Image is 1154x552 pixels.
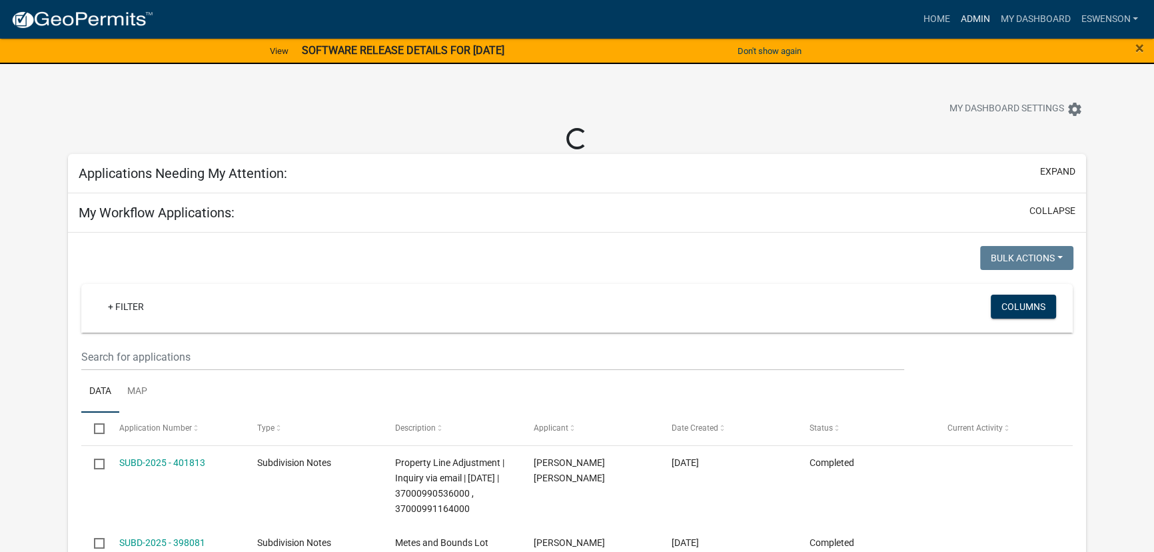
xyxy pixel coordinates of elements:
span: × [1135,39,1144,57]
button: Close [1135,40,1144,56]
strong: SOFTWARE RELEASE DETAILS FOR [DATE] [302,44,504,57]
span: Description [395,423,436,433]
a: + Filter [97,295,155,319]
h5: Applications Needing My Attention: [79,165,287,181]
span: Completed [810,537,854,548]
a: My Dashboard [995,7,1075,32]
a: SUBD-2025 - 398081 [119,537,205,548]
span: Emma Lyn Swenson [533,457,604,483]
a: Home [917,7,955,32]
span: Subdivision Notes [257,457,331,468]
button: Don't show again [732,40,807,62]
a: View [265,40,294,62]
button: Bulk Actions [980,246,1073,270]
span: Current Activity [947,423,1003,433]
datatable-header-cell: Applicant [520,413,658,445]
span: Type [257,423,275,433]
a: Map [119,371,155,413]
datatable-header-cell: Status [796,413,934,445]
span: Application Number [119,423,192,433]
button: collapse [1029,204,1075,218]
datatable-header-cell: Application Number [107,413,245,445]
button: Columns [991,295,1056,319]
span: My Dashboard Settings [949,101,1064,117]
button: expand [1040,165,1075,179]
h5: My Workflow Applications: [79,205,235,221]
span: Subdivision Notes [257,537,331,548]
datatable-header-cell: Date Created [658,413,796,445]
span: 04/01/2025 [672,537,699,548]
i: settings [1067,101,1083,117]
button: My Dashboard Settingssettings [939,96,1093,122]
span: Applicant [533,423,568,433]
a: eswenson [1075,7,1143,32]
span: Status [810,423,833,433]
datatable-header-cell: Current Activity [935,413,1073,445]
input: Search for applications [81,343,905,371]
datatable-header-cell: Description [382,413,520,445]
span: Completed [810,457,854,468]
a: Admin [955,7,995,32]
span: 04/08/2025 [672,457,699,468]
span: Date Created [672,423,718,433]
span: Property Line Adjustment | Inquiry via email | 04/08/2025 | 37000990536000 , 37000991164000 [395,457,504,513]
datatable-header-cell: Type [245,413,382,445]
a: Data [81,371,119,413]
a: SUBD-2025 - 401813 [119,457,205,468]
datatable-header-cell: Select [81,413,107,445]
